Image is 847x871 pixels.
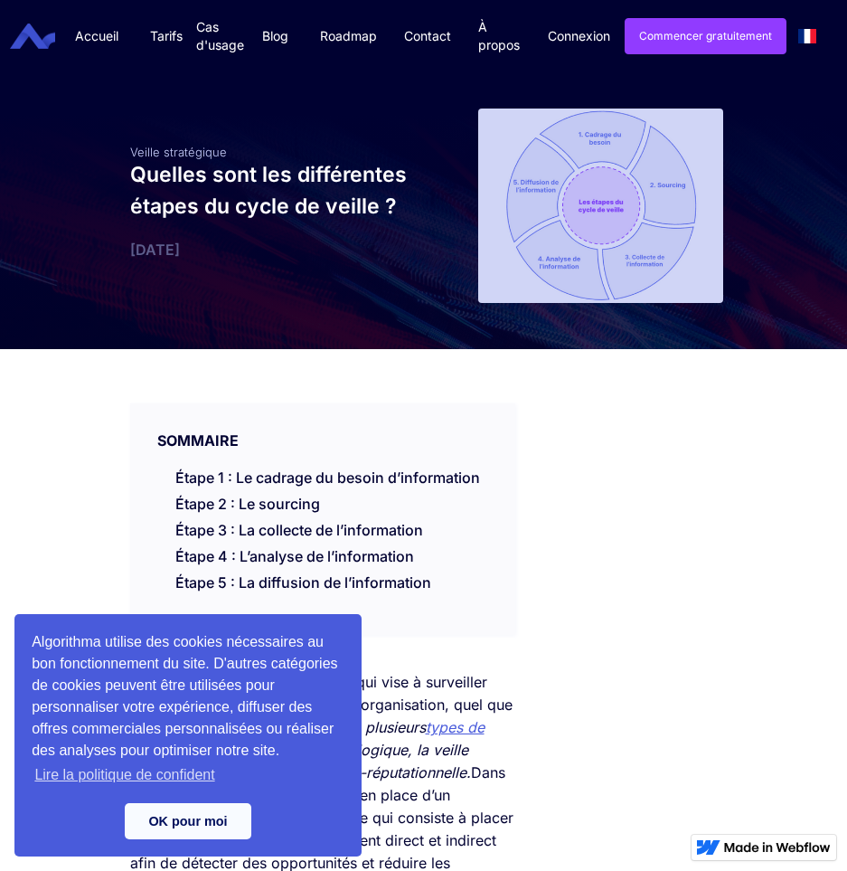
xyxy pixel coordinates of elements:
[130,145,415,159] div: Veille stratégique
[130,718,485,759] a: types de veille
[548,19,610,53] a: Connexion
[130,159,415,222] h1: Quelles sont les différentes étapes du cycle de veille ?
[321,718,426,736] em: existe plusieurs
[130,403,516,450] div: SOMMAIRE
[32,762,218,789] a: learn more about cookies
[32,631,344,789] span: Algorithma utilise des cookies nécessaires au bon fonctionnement du site. D'autres catégories de ...
[57,9,136,63] a: Accueil
[244,9,306,63] a: Blog
[14,614,362,857] div: cookieconsent
[175,573,431,592] a: Étape 5 : La diffusion de l’information
[175,547,414,565] a: Étape 4 : L’analyse de l’information
[306,9,391,63] a: Roadmap
[24,24,55,49] a: home
[136,9,196,63] a: Tarifs
[175,469,480,487] a: Étape 1 : Le cadrage du besoin d’information
[391,9,465,63] a: Contact
[130,241,415,259] div: [DATE]
[724,842,831,853] img: Made in Webflow
[196,18,244,54] div: Cas d'usage
[625,18,786,54] a: Commencer gratuitement
[175,495,320,513] a: Étape 2 : Le sourcing
[175,521,423,539] a: Étape 3 : La collecte de l’information
[125,803,251,839] a: dismiss cookie message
